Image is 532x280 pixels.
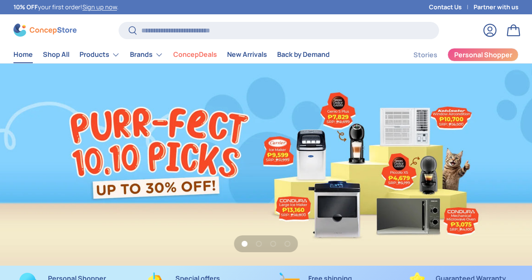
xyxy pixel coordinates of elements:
a: New Arrivals [227,46,267,63]
a: Brands [130,46,163,63]
summary: Brands [125,46,168,63]
a: Sign up now [82,3,117,11]
a: Shop All [43,46,69,63]
a: Stories [413,47,437,63]
nav: Secondary [393,46,519,63]
strong: 10% OFF [13,3,38,11]
a: Contact Us [429,3,474,12]
a: Back by Demand [277,46,330,63]
a: Products [79,46,120,63]
p: your first order! . [13,3,119,12]
a: ConcepDeals [173,46,217,63]
a: Partner with us [474,3,519,12]
summary: Products [74,46,125,63]
a: Home [13,46,33,63]
a: Personal Shopper [447,48,519,61]
span: Personal Shopper [454,51,512,58]
img: ConcepStore [13,24,77,37]
nav: Primary [13,46,330,63]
